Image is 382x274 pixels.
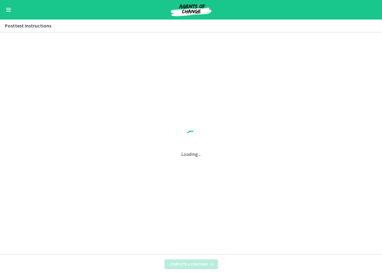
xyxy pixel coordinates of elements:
span: Complete & continue [169,262,208,267]
button: Complete & continue [164,259,218,269]
button: Enable menu [5,6,12,13]
h3: Posttest Instructions [5,22,370,29]
img: Agents of Change [154,2,228,17]
div: 1 [181,129,201,143]
p: Loading... [181,150,201,158]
